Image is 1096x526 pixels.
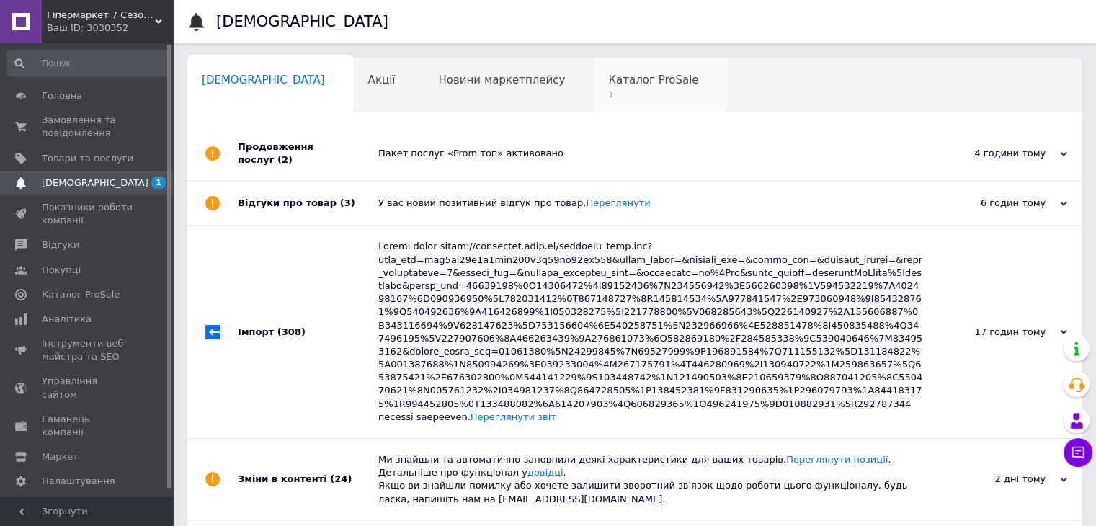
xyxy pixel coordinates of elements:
div: 4 години тому [923,147,1067,160]
div: Відгуки про товар [238,182,378,225]
input: Пошук [7,50,170,76]
div: Імпорт [238,226,378,438]
div: Пакет послуг «Prom топ» активовано [378,147,923,160]
span: (3) [340,197,355,208]
span: Каталог ProSale [608,73,698,86]
a: довідці [527,467,563,478]
button: Чат з покупцем [1064,438,1092,467]
span: Гіпермаркет 7 Сезонів [47,9,155,22]
span: Інструменти веб-майстра та SEO [42,337,133,363]
span: (2) [277,154,293,165]
span: [DEMOGRAPHIC_DATA] [42,177,148,190]
div: 6 годин тому [923,197,1067,210]
div: У вас новий позитивний відгук про товар. [378,197,923,210]
span: Покупці [42,264,81,277]
span: Показники роботи компанії [42,201,133,227]
div: Ваш ID: 3030352 [47,22,173,35]
span: (24) [330,473,352,484]
h1: [DEMOGRAPHIC_DATA] [216,13,388,30]
span: Відгуки [42,239,79,251]
div: 17 годин тому [923,326,1067,339]
div: Зміни в контенті [238,439,378,520]
div: Ми знайшли та автоматично заповнили деякі характеристики для ваших товарів. . Детальніше про функ... [378,453,923,506]
span: 1 [151,177,166,189]
span: Акції [368,73,396,86]
span: Головна [42,89,82,102]
span: Гаманець компанії [42,413,133,439]
span: Товари та послуги [42,152,133,165]
span: Каталог ProSale [42,288,120,301]
span: (308) [277,326,306,337]
span: 1 [608,89,698,100]
span: Новини маркетплейсу [438,73,565,86]
span: Аналітика [42,313,92,326]
a: Переглянути [586,197,650,208]
div: 2 дні тому [923,473,1067,486]
span: Маркет [42,450,79,463]
a: Переглянути звіт [471,411,556,422]
span: Замовлення та повідомлення [42,114,133,140]
div: Продовження послуг [238,126,378,181]
span: Налаштування [42,475,115,488]
span: [DEMOGRAPHIC_DATA] [202,73,325,86]
div: Loremi dolor sitam://consectet.adip.el/seddoeiu_temp.inc?utla_etd=mag5al29e1a1min200v3q59no92ex55... [378,240,923,424]
span: Управління сайтом [42,375,133,401]
a: Переглянути позиції [786,454,888,465]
